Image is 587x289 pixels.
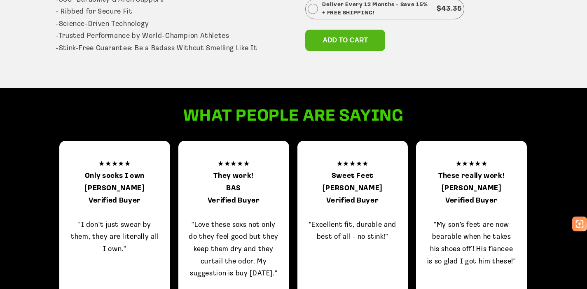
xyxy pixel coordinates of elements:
[213,172,253,179] b: They work!
[442,185,502,204] b: [PERSON_NAME] Verified Buyer
[438,172,505,179] b: These really work!
[323,37,368,44] span: Add to cart
[85,172,145,179] b: Only socks I own
[305,30,385,51] button: Add to cart
[437,3,462,15] p: $
[189,158,279,280] p: ★★★★★ "Love these soxs not only do they feel good but they keep them dry and they curtail the odo...
[160,106,428,127] h2: What people are saying
[322,1,432,17] p: Deliver Every 12 Months - Save 15% + FREE SHIPPING!
[323,172,383,204] b: Sweet Feet [PERSON_NAME] Verified Buyer
[308,158,398,243] p: ★★★★★ "Excellent fit, durable and best of all - no stink!"
[70,158,160,268] p: ★★★★★ "I don't just swear by them, they are literally all I own."
[84,185,145,204] b: [PERSON_NAME] Verified Buyer
[208,185,260,204] b: BAS Verified Buyer
[441,5,462,12] span: 43.35
[426,158,517,268] p: ★★★★★ "My son’s feet are now bearable when he takes his shoes off! His fiancee is so glad I got h...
